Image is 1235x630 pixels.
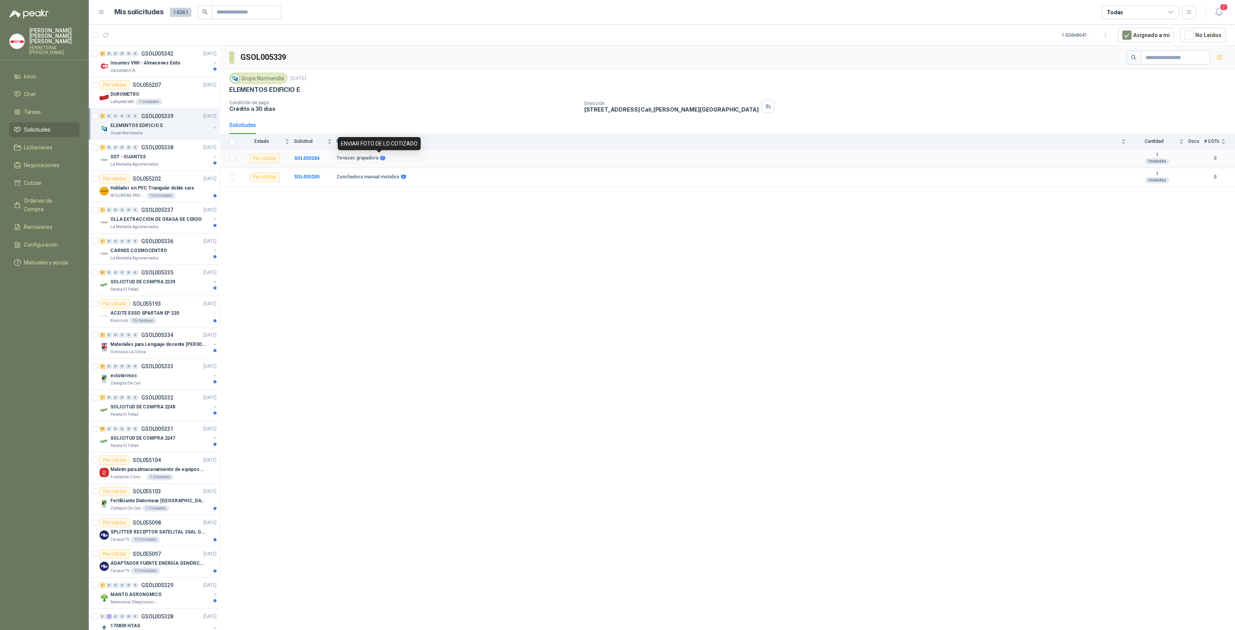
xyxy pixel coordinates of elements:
div: 0 [113,51,118,56]
p: SST - GUANTES [110,153,145,161]
div: 0 [126,614,132,619]
p: [DATE] [203,488,217,495]
div: 0 [106,270,112,275]
div: Por cotizar [100,456,130,465]
p: La Montaña Agromercados [110,255,159,261]
img: Company Logo [100,468,109,477]
div: Unidades [1145,158,1169,164]
span: 2 [1220,3,1228,11]
p: [DATE] [203,519,217,527]
div: 0 [100,614,105,619]
button: 2 [1212,5,1226,19]
div: 0 [132,270,138,275]
div: 0 [132,426,138,432]
div: 0 [113,270,118,275]
p: SOL055193 [133,301,161,307]
a: SOL055205 [294,174,320,180]
p: Fertilizante Diatomeas [GEOGRAPHIC_DATA] 25kg Polvo [110,497,206,505]
div: 0 [119,614,125,619]
div: 0 [126,113,132,119]
span: Inicio [24,72,36,81]
p: SOLICITUD DE COMPRA 2247 [110,435,175,442]
span: Remisiones [24,223,52,231]
div: Por cotizar [100,80,130,90]
th: Solicitud [294,134,337,149]
p: Dirección [584,101,759,106]
div: 0 [113,364,118,369]
p: [DATE] [203,81,217,89]
a: 1 0 0 0 0 0 GSOL005337[DATE] Company LogoOLLA EXTRACCIÓN DE GRASA DE CERDOLa Montaña Agromercados [100,205,218,230]
span: Estado [240,139,283,144]
div: 0 [106,583,112,588]
div: 0 [113,426,118,432]
b: 0 [1204,155,1226,162]
div: 0 [126,364,132,369]
p: Panela El Trébol [110,412,139,418]
p: [DATE] [203,269,217,276]
div: 41 [100,426,105,432]
div: 0 [126,332,132,338]
a: 1 0 0 0 0 0 GSOL005338[DATE] Company LogoSST - GUANTESLa Montaña Agromercados [100,143,218,168]
span: Cantidad [1130,139,1177,144]
div: 1 [100,207,105,213]
div: 0 [126,583,132,588]
img: Company Logo [100,405,109,415]
div: 2 [100,113,105,119]
img: Company Logo [231,74,239,83]
div: 0 [106,51,112,56]
div: 55 Galones [130,318,156,324]
div: 1 Unidades [135,99,162,105]
div: 0 [113,332,118,338]
a: Tareas [9,105,80,119]
p: GSOL005331 [141,426,173,432]
p: GSOL005334 [141,332,173,338]
th: Docs [1188,134,1204,149]
a: 41 0 0 0 0 0 GSOL005331[DATE] Company LogoSOLICITUD DE COMPRA 2247Panela El Trébol [100,424,218,449]
div: 0 [119,51,125,56]
div: 10 Unidades [131,568,160,574]
p: 170859 HTAS [110,622,140,630]
a: 7 0 0 0 0 0 GSOL005332[DATE] Company LogoSOLICITUD DE COMPRA 2248Panela El Trébol [100,393,218,418]
img: Company Logo [100,155,109,164]
a: Cotizar [9,176,80,190]
p: [DATE] [203,50,217,58]
div: 3 [100,51,105,56]
div: 0 [113,207,118,213]
b: SOL055204 [294,156,320,161]
a: Por cotizarSOL055193[DATE] Company LogoACEITE ESSO SPARTAN EP 220Biocirculo55 Galones [89,296,220,327]
p: GSOL005333 [141,364,173,369]
p: SOL055098 [133,520,161,525]
a: Manuales y ayuda [9,255,80,270]
p: GSOL005336 [141,239,173,244]
img: Company Logo [100,93,109,102]
span: Licitaciones [24,143,52,152]
div: 0 [106,113,112,119]
p: ELEMENTOS EDIFICIO E [229,86,300,94]
p: La Montaña Agromercados [110,224,159,230]
h1: Mis solicitudes [114,7,164,18]
p: SOL055104 [133,457,161,463]
p: FERRETERIA [PERSON_NAME] [29,46,80,55]
a: Por cotizarSOL055104[DATE] Company LogoMaletin para almacenamiento de equipos medicos kits de pri... [89,452,220,484]
p: La Montaña Agromercados [110,161,159,168]
p: Caracol TV [110,537,129,543]
a: Negociaciones [9,158,80,173]
div: 0 [119,270,125,275]
p: SOL055097 [133,551,161,557]
a: Configuración [9,237,80,252]
p: GSOL005342 [141,51,173,56]
div: 0 [119,583,125,588]
p: ADAPTADOR FUENTE ENERGÍA GENÉRICO 24V 1A [110,560,206,567]
a: Solicitudes [9,122,80,137]
p: Lafayette SAS [110,99,134,105]
a: Por cotizarSOL055103[DATE] Company LogoFertilizante Diatomeas [GEOGRAPHIC_DATA] 25kg PolvoZoologi... [89,484,220,515]
a: Por cotizarSOL055098[DATE] Company LogoSPLITTER RECEPTOR SATELITAL 2SAL GT-SP21Caracol TV10 Unidades [89,515,220,546]
p: SOL055207 [133,82,161,88]
img: Company Logo [100,312,109,321]
p: [DATE] [203,113,217,120]
div: 1 - 50 de 8641 [1062,29,1112,41]
a: 3 0 0 0 0 0 GSOL005342[DATE] Company LogoInsumos VMI - Almacenes ExitoCalzatodo S.A. [100,49,218,74]
p: ELEMENTOS EDIFICIO E [110,122,163,129]
p: Biocirculo [110,318,128,324]
p: [DATE] [203,300,217,308]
